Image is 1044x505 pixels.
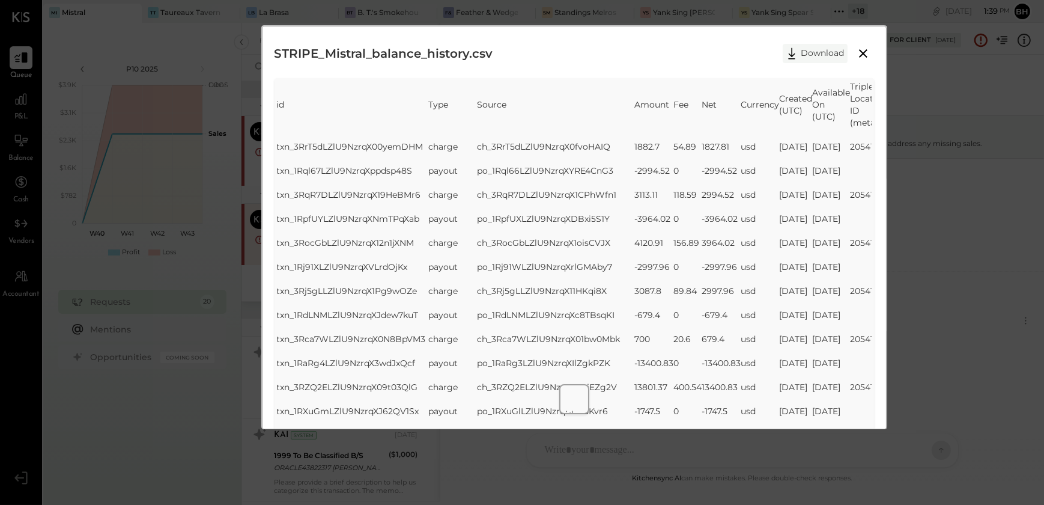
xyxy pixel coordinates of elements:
td: [DATE] [780,273,813,309]
td: txn_3RrT5dLZlU9NzrqX00yemDHM [277,129,429,165]
td: 20541 [851,129,897,165]
td: [DATE] [813,321,851,357]
td: charge [429,321,478,357]
td: txn_1RpfUYLZlU9NzrqXNmTPqXab [277,213,429,225]
td: Currency [741,81,780,129]
td: id [277,81,429,129]
td: Amount [635,81,674,129]
td: 0 [674,213,702,225]
td: 54.89 [674,129,702,165]
td: -2994.52 [635,165,674,177]
td: Fee [674,81,702,129]
td: [DATE] [780,261,813,273]
td: [DATE] [780,177,813,213]
td: 20541 [851,177,897,213]
td: 3113.11 [635,177,674,213]
td: txn_3Rca7WLZlU9NzrqX0N8BpVM3 [277,321,429,357]
td: po_1Rql66LZlU9NzrqXYRE4CnG3 [478,165,635,177]
td: Source [478,81,635,129]
td: charge [429,129,478,165]
td: [DATE] [780,309,813,321]
td: [DATE] [813,369,851,405]
td: po_1RdLNMLZlU9NzrqXc8TBsqKI [478,309,635,321]
td: 2997.96 [702,273,741,309]
td: 20541 [851,369,897,405]
td: usd [741,273,780,309]
td: txn_1Rql67LZlU9NzrqXppdsp48S [277,165,429,177]
td: -3964.02 [702,213,741,225]
td: usd [741,213,780,225]
td: -2994.52 [702,165,741,177]
td: payout [429,261,478,273]
td: usd [741,357,780,369]
td: [DATE] [780,225,813,261]
td: 20541 [851,225,897,261]
td: Tripleseat Location ID (metadata) [851,81,897,129]
td: usd [741,261,780,273]
td: [DATE] [780,213,813,225]
td: 3087.8 [635,273,674,309]
td: 0 [674,165,702,177]
td: 20541 [851,273,897,309]
td: 3964.02 [702,225,741,261]
td: ch_3Rj5gLLZlU9NzrqX11HKqi8X [478,273,635,309]
td: [DATE] [813,129,851,165]
td: po_1RpfUXLZlU9NzrqXDBxi5S1Y [478,213,635,225]
td: 4120.91 [635,225,674,261]
td: txn_3RocGbLZlU9NzrqX12n1jXNM [277,225,429,261]
td: po_1RaRg3LZlU9NzrqXIlZgkPZK [478,357,635,369]
td: -13400.83 [635,357,674,369]
td: 0 [674,261,702,273]
td: usd [741,165,780,177]
td: [DATE] [813,177,851,213]
td: 20541 [851,321,897,357]
td: 700 [635,321,674,357]
td: 0 [674,357,702,369]
td: usd [741,369,780,405]
td: 13801.37 [635,369,674,405]
td: -2997.96 [702,261,741,273]
td: usd [741,129,780,165]
td: [DATE] [813,213,851,225]
td: Net [702,81,741,129]
td: 20.6 [674,321,702,357]
td: usd [741,225,780,261]
td: ch_3RrT5dLZlU9NzrqX0fvoHAIQ [478,129,635,165]
td: [DATE] [813,273,851,309]
td: usd [741,309,780,321]
td: [DATE] [780,357,813,369]
td: ch_3Rca7WLZlU9NzrqX01bw0Mbk [478,321,635,357]
button: Download [783,44,848,63]
td: charge [429,273,478,309]
h2: STRIPE_Mistral_balance_history.csv [275,38,493,69]
td: usd [741,321,780,357]
td: -13400.83 [702,357,741,369]
td: 89.84 [674,273,702,309]
td: charge [429,225,478,261]
td: 0 [674,309,702,321]
td: txn_3RqR7DLZlU9NzrqX19HeBMr6 [277,177,429,213]
td: ch_3RZQ2ELZlU9NzrqX0QjEZg2V [478,369,635,405]
td: txn_3Rj5gLLZlU9NzrqX1Pg9wOZe [277,273,429,309]
td: txn_1RdLNMLZlU9NzrqXJdew7kuT [277,309,429,321]
td: [DATE] [813,165,851,177]
td: txn_1Rj91XLZlU9NzrqXVLrdOjKx [277,261,429,273]
td: txn_1RaRg4LZlU9NzrqX3wdJxQcf [277,357,429,369]
td: usd [741,177,780,213]
td: -679.4 [702,309,741,321]
td: [DATE] [780,129,813,165]
td: Type [429,81,478,129]
td: 156.89 [674,225,702,261]
td: id [565,390,717,438]
td: Created (UTC) [780,81,813,129]
td: charge [429,369,478,405]
td: 400.54 [674,369,702,405]
td: payout [429,357,478,369]
td: txn_3RZQ2ELZlU9NzrqX09t03QlG [277,369,429,405]
td: -679.4 [635,309,674,321]
td: payout [429,165,478,177]
td: -2997.96 [635,261,674,273]
td: 118.59 [674,177,702,213]
td: [DATE] [813,309,851,321]
td: [DATE] [813,357,851,369]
